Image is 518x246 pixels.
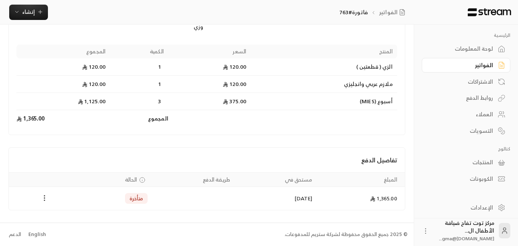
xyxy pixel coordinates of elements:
[16,155,397,165] h4: تفاصيل الدفع
[6,228,23,241] a: الدعم
[422,155,510,170] a: المنتجات
[152,173,235,187] th: طريقة الدفع
[422,200,510,215] a: الإعدادات
[16,45,110,58] th: المجموع
[439,234,494,243] span: [DOMAIN_NAME]@gma...
[156,80,164,88] span: 1
[317,187,405,210] td: 1,365.00
[251,45,397,58] th: المنتج
[156,63,164,71] span: 1
[251,58,397,76] td: الزي ( قطعتين )
[235,173,317,187] th: مستحق في
[431,78,493,86] div: الاشتراكات
[431,94,493,102] div: روابط الدفع
[431,45,493,53] div: لوحة المعلومات
[431,61,493,69] div: الفواتير
[9,172,405,210] table: Payments
[16,58,110,76] td: 120.00
[467,8,512,17] img: Logo
[251,93,397,110] td: أسبوع (MIES)
[422,123,510,138] a: التسويات
[284,231,408,238] div: © 2025 جميع الحقوق محفوظة لشركة ستريم للمدفوعات.
[125,176,137,183] span: الحالة
[110,45,168,58] th: الكمية
[422,146,510,152] p: كتالوج
[434,219,494,242] div: مركز توت تفاح ضيافة الأطفال ال...
[422,107,510,122] a: العملاء
[339,8,368,16] p: فاتورة#763
[130,195,143,202] span: متأخرة
[110,110,168,127] td: المجموع
[431,111,493,118] div: العملاء
[16,93,110,110] td: 1,125.00
[16,76,110,93] td: 120.00
[16,45,397,127] table: Products
[9,5,48,20] button: إنشاء
[422,74,510,89] a: الاشتراكات
[339,8,408,16] nav: breadcrumb
[28,231,46,238] div: English
[22,7,35,17] span: إنشاء
[431,175,493,183] div: الكوبونات
[422,58,510,73] a: الفواتير
[168,76,251,93] td: 120.00
[235,187,317,210] td: [DATE]
[431,127,493,135] div: التسويات
[379,8,408,16] a: الفواتير
[168,45,251,58] th: السعر
[422,32,510,38] p: الرئيسية
[431,204,493,211] div: الإعدادات
[422,172,510,187] a: الكوبونات
[16,110,110,127] td: 1,365.00
[422,91,510,106] a: روابط الدفع
[156,97,164,105] span: 3
[422,41,510,56] a: لوحة المعلومات
[251,76,397,93] td: ملازم عربي وانجليزي
[431,158,493,166] div: المنتجات
[168,58,251,76] td: 120.00
[168,93,251,110] td: 375.00
[317,173,405,187] th: المبلغ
